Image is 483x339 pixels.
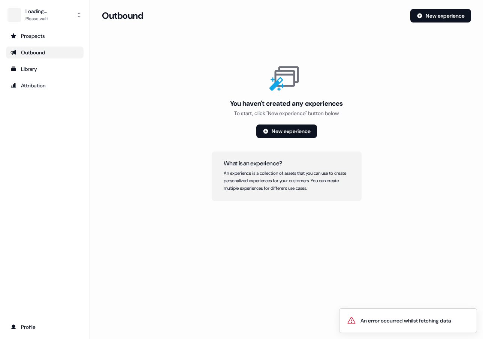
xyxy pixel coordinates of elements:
[230,99,343,108] div: You haven't created any experiences
[360,317,451,324] div: An error occurred whilst fetching data
[234,109,339,117] div: To start, click "New experience" button below
[224,169,350,192] div: An experience is a collection of assets that you can use to create personalized experiences for y...
[6,6,84,24] button: Loading...Please wait
[6,321,84,333] a: Go to profile
[256,124,317,138] button: New experience
[102,10,143,21] h3: Outbound
[224,160,350,166] h5: What is an experience?
[25,15,48,22] div: Please wait
[410,9,471,22] button: New experience
[6,30,84,42] a: Go to prospects
[10,323,79,331] div: Profile
[10,49,79,56] div: Outbound
[6,46,84,58] a: Go to outbound experience
[10,82,79,89] div: Attribution
[10,32,79,40] div: Prospects
[25,7,48,15] div: Loading...
[6,79,84,91] a: Go to attribution
[6,63,84,75] a: Go to templates
[10,65,79,73] div: Library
